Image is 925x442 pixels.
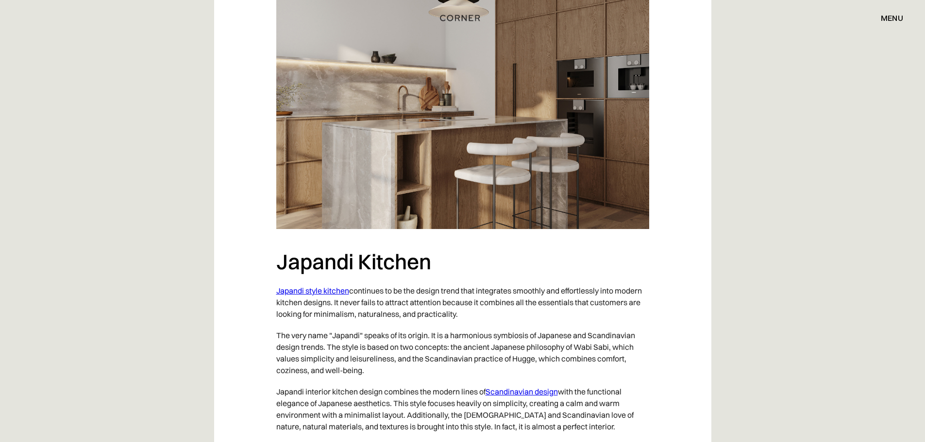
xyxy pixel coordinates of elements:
[276,286,349,295] a: Japandi style kitchen
[486,387,558,396] a: Scandinavian design
[276,325,649,381] p: The very name "Japandi" speaks of its origin. It is a harmonious symbiosis of Japanese and Scandi...
[881,14,903,22] div: menu
[276,381,649,437] p: Japandi interior kitchen design combines the modern lines of with the functional elegance of Japa...
[276,248,649,275] h2: Japandi Kitchen
[429,12,496,24] a: home
[276,280,649,325] p: continues to be the design trend that integrates smoothly and effortlessly into modern kitchen de...
[871,10,903,26] div: menu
